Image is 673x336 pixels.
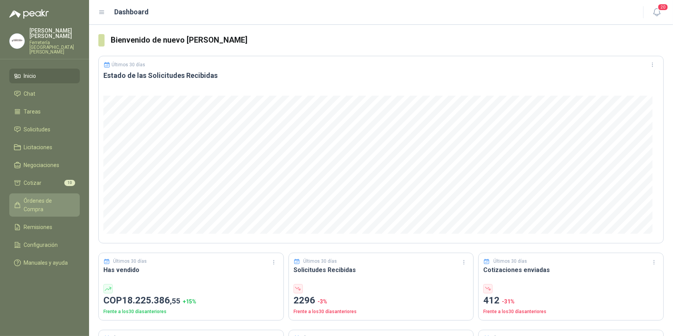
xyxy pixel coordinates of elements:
[9,220,80,234] a: Remisiones
[9,9,49,19] img: Logo peakr
[24,179,42,187] span: Cotizar
[24,161,60,169] span: Negociaciones
[24,90,36,98] span: Chat
[483,308,659,315] p: Frente a los 30 días anteriores
[9,158,80,172] a: Negociaciones
[303,258,337,265] p: Últimos 30 días
[650,5,664,19] button: 20
[493,258,527,265] p: Últimos 30 días
[24,223,53,231] span: Remisiones
[9,86,80,101] a: Chat
[294,293,469,308] p: 2296
[9,140,80,155] a: Licitaciones
[9,255,80,270] a: Manuales y ayuda
[64,180,75,186] span: 10
[24,72,36,80] span: Inicio
[113,258,147,265] p: Últimos 30 días
[29,28,80,39] p: [PERSON_NAME] [PERSON_NAME]
[24,196,72,214] span: Órdenes de Compra
[111,34,664,46] h3: Bienvenido de nuevo [PERSON_NAME]
[122,295,180,306] span: 18.225.386
[9,69,80,83] a: Inicio
[24,125,51,134] span: Solicitudes
[658,3,668,11] span: 20
[29,40,80,54] p: Ferretería [GEOGRAPHIC_DATA][PERSON_NAME]
[24,143,53,152] span: Licitaciones
[24,241,58,249] span: Configuración
[103,308,279,315] p: Frente a los 30 días anteriores
[10,34,24,48] img: Company Logo
[103,265,279,275] h3: Has vendido
[115,7,149,17] h1: Dashboard
[294,265,469,275] h3: Solicitudes Recibidas
[294,308,469,315] p: Frente a los 30 días anteriores
[483,293,659,308] p: 412
[103,71,659,80] h3: Estado de las Solicitudes Recibidas
[502,298,515,305] span: -31 %
[24,107,41,116] span: Tareas
[183,298,196,305] span: + 15 %
[103,293,279,308] p: COP
[9,104,80,119] a: Tareas
[112,62,146,67] p: Últimos 30 días
[9,176,80,190] a: Cotizar10
[483,265,659,275] h3: Cotizaciones enviadas
[9,193,80,217] a: Órdenes de Compra
[9,238,80,252] a: Configuración
[170,296,180,305] span: ,55
[318,298,327,305] span: -3 %
[24,258,68,267] span: Manuales y ayuda
[9,122,80,137] a: Solicitudes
